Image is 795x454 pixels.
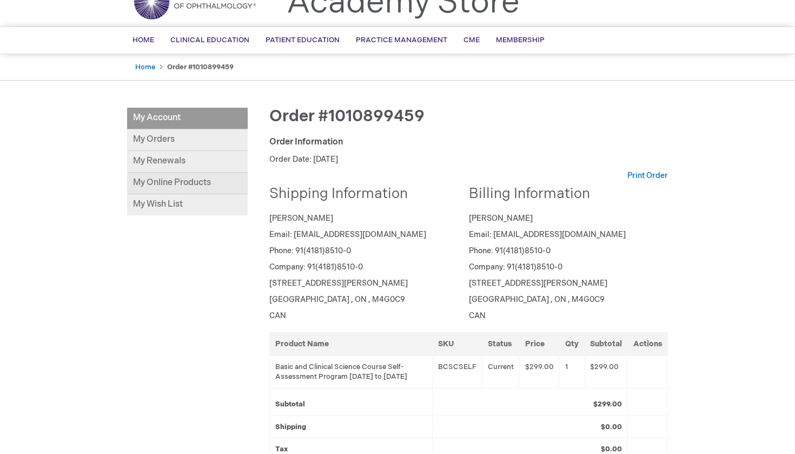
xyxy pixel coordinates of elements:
[585,356,628,388] td: $299.00
[433,332,482,356] th: SKU
[269,136,668,149] div: Order Information
[135,63,155,71] a: Home
[463,36,480,44] span: CME
[127,173,248,194] a: My Online Products
[469,214,533,223] span: [PERSON_NAME]
[269,154,668,165] p: Order Date: [DATE]
[269,279,408,288] span: [STREET_ADDRESS][PERSON_NAME]
[275,423,306,431] strong: Shipping
[601,423,622,431] strong: $0.00
[560,332,585,356] th: Qty
[269,187,461,202] h2: Shipping Information
[520,332,560,356] th: Price
[628,332,668,356] th: Actions
[593,400,622,409] strong: $299.00
[132,36,154,44] span: Home
[469,279,607,288] span: [STREET_ADDRESS][PERSON_NAME]
[269,262,363,272] span: Company: 91(4181)8510-0
[167,63,234,71] strong: Order #1010899459
[275,400,305,409] strong: Subtotal
[585,332,628,356] th: Subtotal
[356,36,447,44] span: Practice Management
[127,129,248,151] a: My Orders
[627,170,668,181] a: Print Order
[270,356,433,388] td: Basic and Clinical Science Course Self-Assessment Program [DATE] to [DATE]
[269,107,425,126] span: Order #1010899459
[269,246,351,255] span: Phone: 91(4181)8510-0
[270,332,433,356] th: Product Name
[170,36,249,44] span: Clinical Education
[127,151,248,173] a: My Renewals
[560,356,585,388] td: 1
[469,262,562,272] span: Company: 91(4181)8510-0
[275,445,288,453] strong: Tax
[469,311,486,320] span: CAN
[266,36,340,44] span: Patient Education
[269,214,333,223] span: [PERSON_NAME]
[601,445,622,453] strong: $0.00
[269,295,405,304] span: [GEOGRAPHIC_DATA] , ON , M4G0C9
[482,356,520,388] td: Current
[469,246,551,255] span: Phone: 91(4181)8510-0
[469,230,626,239] span: Email: [EMAIL_ADDRESS][DOMAIN_NAME]
[469,295,605,304] span: [GEOGRAPHIC_DATA] , ON , M4G0C9
[482,332,520,356] th: Status
[469,187,660,202] h2: Billing Information
[520,356,560,388] td: $299.00
[496,36,545,44] span: Membership
[269,230,426,239] span: Email: [EMAIL_ADDRESS][DOMAIN_NAME]
[433,356,482,388] td: BCSCSELF
[269,311,286,320] span: CAN
[127,194,248,215] a: My Wish List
